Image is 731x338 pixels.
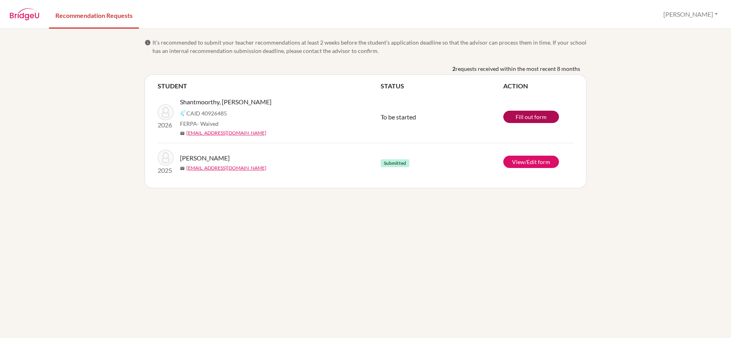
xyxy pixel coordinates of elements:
span: CAID 40926485 [186,109,227,117]
span: FERPA [180,119,219,128]
img: Shantmoorthy, Ishanth [158,104,174,120]
th: STATUS [381,81,503,91]
span: requests received within the most recent 8 months [455,64,580,73]
a: Recommendation Requests [49,1,139,29]
th: ACTION [503,81,573,91]
a: [EMAIL_ADDRESS][DOMAIN_NAME] [186,129,266,137]
span: It’s recommended to submit your teacher recommendations at least 2 weeks before the student’s app... [152,38,586,55]
button: [PERSON_NAME] [660,7,721,22]
a: Fill out form [503,111,559,123]
img: Common App logo [180,110,186,116]
p: 2025 [158,166,174,175]
b: 2 [452,64,455,73]
span: info [145,39,151,46]
span: mail [180,166,185,171]
p: 2026 [158,120,174,130]
span: To be started [381,113,416,121]
span: [PERSON_NAME] [180,153,230,163]
th: STUDENT [158,81,381,91]
span: - Waived [197,120,219,127]
img: BridgeU logo [10,8,39,20]
a: [EMAIL_ADDRESS][DOMAIN_NAME] [186,164,266,172]
span: Shantmoorthy, [PERSON_NAME] [180,97,272,107]
span: mail [180,131,185,136]
span: Submitted [381,159,409,167]
a: View/Edit form [503,156,559,168]
img: Iguaran, Brooke [158,150,174,166]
